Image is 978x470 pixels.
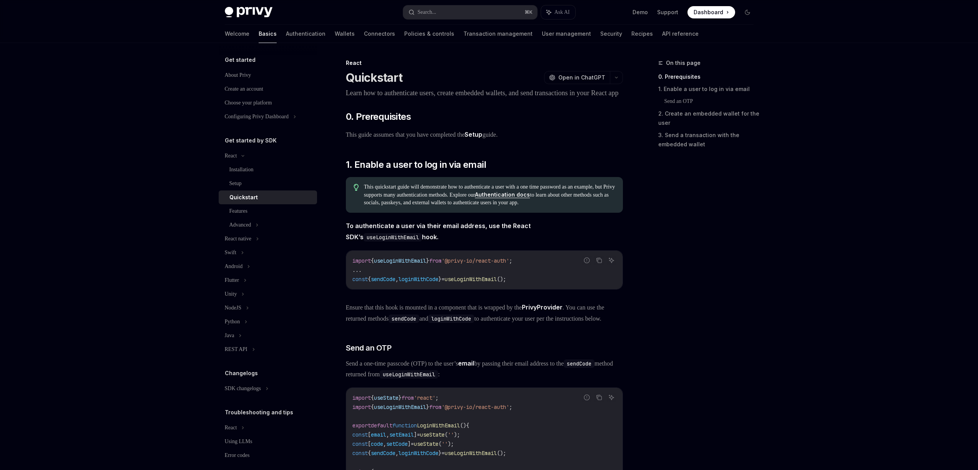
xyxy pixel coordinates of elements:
a: Error codes [219,448,317,462]
span: email [371,431,386,438]
span: const [352,276,368,283]
strong: To authenticate a user via their email address, use the React SDK’s hook. [346,222,531,241]
div: Configuring Privy Dashboard [225,112,289,121]
a: PrivyProvider [522,303,563,311]
a: Installation [219,163,317,177]
span: ... [352,266,362,273]
span: '' [448,431,454,438]
span: const [352,450,368,457]
code: useLoginWithEmail [380,370,438,379]
span: '@privy-io/react-auth' [442,257,509,264]
a: Setup [465,131,482,139]
img: dark logo [225,7,272,18]
a: Setup [219,177,317,190]
span: [ [368,431,371,438]
span: = [442,276,445,283]
a: Authentication docs [475,191,530,198]
a: Authentication [286,25,325,43]
span: ); [454,431,460,438]
span: LoginWithEmail [417,422,460,429]
span: Send an OTP [346,343,392,353]
span: useState [420,431,445,438]
span: function [392,422,417,429]
a: Basics [259,25,277,43]
h1: Quickstart [346,71,403,84]
div: Using LLMs [225,437,252,446]
h5: Changelogs [225,369,258,378]
div: Error codes [225,451,250,460]
a: Security [600,25,622,43]
div: Quickstart [229,193,258,202]
span: , [386,431,389,438]
span: () [460,422,466,429]
a: Dashboard [687,6,735,18]
span: Ask AI [554,8,570,16]
span: const [352,440,368,447]
span: } [399,394,402,401]
a: Connectors [364,25,395,43]
span: Send a one-time passcode (OTP) to the user’s by passing their email address to the method returne... [346,358,623,380]
button: Report incorrect code [582,255,592,265]
code: loginWithCode [428,314,474,323]
div: React native [225,234,252,243]
span: ; [435,394,438,401]
span: } [438,276,442,283]
span: This quickstart guide will demonstrate how to authenticate a user with a one time password as an ... [364,183,615,207]
span: ( [438,440,442,447]
span: useLoginWithEmail [374,404,426,410]
span: { [466,422,469,429]
span: } [426,404,429,410]
svg: Tip [354,184,359,191]
div: Search... [418,8,437,17]
span: , [395,276,399,283]
button: Report incorrect code [582,392,592,402]
span: '@privy-io/react-auth' [442,404,509,410]
span: export [352,422,371,429]
span: import [352,404,371,410]
span: = [417,431,420,438]
span: 'react' [414,394,435,401]
code: sendCode [564,359,594,368]
span: ; [509,404,512,410]
span: code [371,440,383,447]
span: loginWithCode [399,276,438,283]
div: Unity [225,290,237,299]
a: 3. Send a transaction with the embedded wallet [658,129,760,151]
h5: Troubleshooting and tips [225,408,293,417]
span: Open in ChatGPT [558,74,605,81]
div: REST API [225,345,247,354]
span: { [368,450,371,457]
div: Swift [225,248,236,257]
span: (); [497,276,506,283]
span: 1. Enable a user to log in via email [346,159,486,171]
span: { [368,276,371,283]
a: 2. Create an embedded wallet for the user [658,108,760,129]
div: Java [225,331,234,340]
a: 1. Enable a user to log in via email [658,83,760,95]
button: Search...⌘K [403,5,538,19]
div: Create an account [225,84,263,94]
span: { [371,257,374,264]
span: On this page [666,58,701,68]
a: Support [657,8,678,16]
a: Wallets [335,25,355,43]
span: , [383,440,386,447]
span: ; [509,257,512,264]
span: loginWithCode [399,450,438,457]
span: import [352,394,371,401]
span: useLoginWithEmail [445,276,497,283]
span: const [352,431,368,438]
span: = [411,440,414,447]
span: [ [368,440,371,447]
span: sendCode [371,276,395,283]
span: } [426,257,429,264]
span: setEmail [389,431,414,438]
div: React [346,59,623,67]
span: ] [414,431,417,438]
span: useState [374,394,399,401]
span: useLoginWithEmail [445,450,497,457]
a: Transaction management [463,25,533,43]
a: Demo [633,8,648,16]
div: NodeJS [225,303,242,313]
a: Features [219,204,317,218]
